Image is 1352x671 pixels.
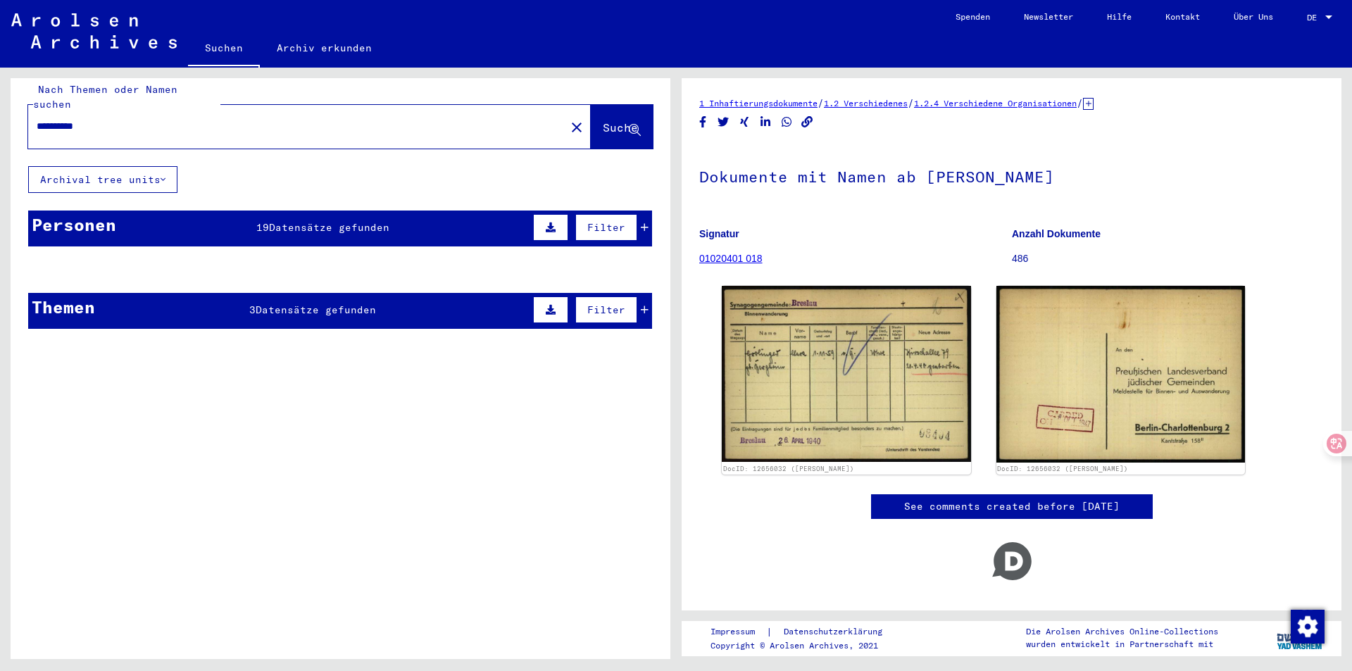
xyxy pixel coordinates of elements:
span: Suche [603,120,638,134]
button: Filter [575,296,637,323]
img: Arolsen_neg.svg [11,13,177,49]
mat-icon: close [568,119,585,136]
mat-label: Nach Themen oder Namen suchen [33,83,177,111]
a: 01020401 018 [699,253,763,264]
a: 1.2.4 Verschiedene Organisationen [914,98,1077,108]
a: Datenschutzerklärung [772,625,899,639]
span: Datensätze gefunden [269,221,389,234]
div: | [711,625,899,639]
a: Archiv erkunden [260,31,389,65]
span: Filter [587,221,625,234]
button: Share on Facebook [696,113,711,131]
button: Share on Twitter [716,113,731,131]
a: See comments created before [DATE] [904,499,1120,514]
a: DocID: 12656032 ([PERSON_NAME]) [997,465,1128,472]
button: Clear [563,113,591,141]
span: DE [1307,13,1322,23]
p: wurden entwickelt in Partnerschaft mit [1026,638,1218,651]
button: Filter [575,214,637,241]
button: Suche [591,105,653,149]
span: 19 [256,221,269,234]
img: yv_logo.png [1274,620,1327,656]
img: Zustimmung ändern [1291,610,1325,644]
div: Personen [32,212,116,237]
button: Copy link [800,113,815,131]
span: / [1077,96,1083,109]
button: Share on Xing [737,113,752,131]
button: Share on LinkedIn [758,113,773,131]
img: 001.jpg [722,286,971,462]
img: 002.jpg [996,286,1246,463]
a: DocID: 12656032 ([PERSON_NAME]) [723,465,854,472]
a: 1 Inhaftierungsdokumente [699,98,818,108]
p: Copyright © Arolsen Archives, 2021 [711,639,899,652]
button: Archival tree units [28,166,177,193]
button: Share on WhatsApp [780,113,794,131]
p: Die Arolsen Archives Online-Collections [1026,625,1218,638]
b: Anzahl Dokumente [1012,228,1101,239]
span: / [818,96,824,109]
p: 486 [1012,251,1324,266]
b: Signatur [699,228,739,239]
span: Filter [587,303,625,316]
a: Impressum [711,625,766,639]
a: 1.2 Verschiedenes [824,98,908,108]
span: / [908,96,914,109]
h1: Dokumente mit Namen ab [PERSON_NAME] [699,144,1324,206]
div: Zustimmung ändern [1290,609,1324,643]
a: Suchen [188,31,260,68]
